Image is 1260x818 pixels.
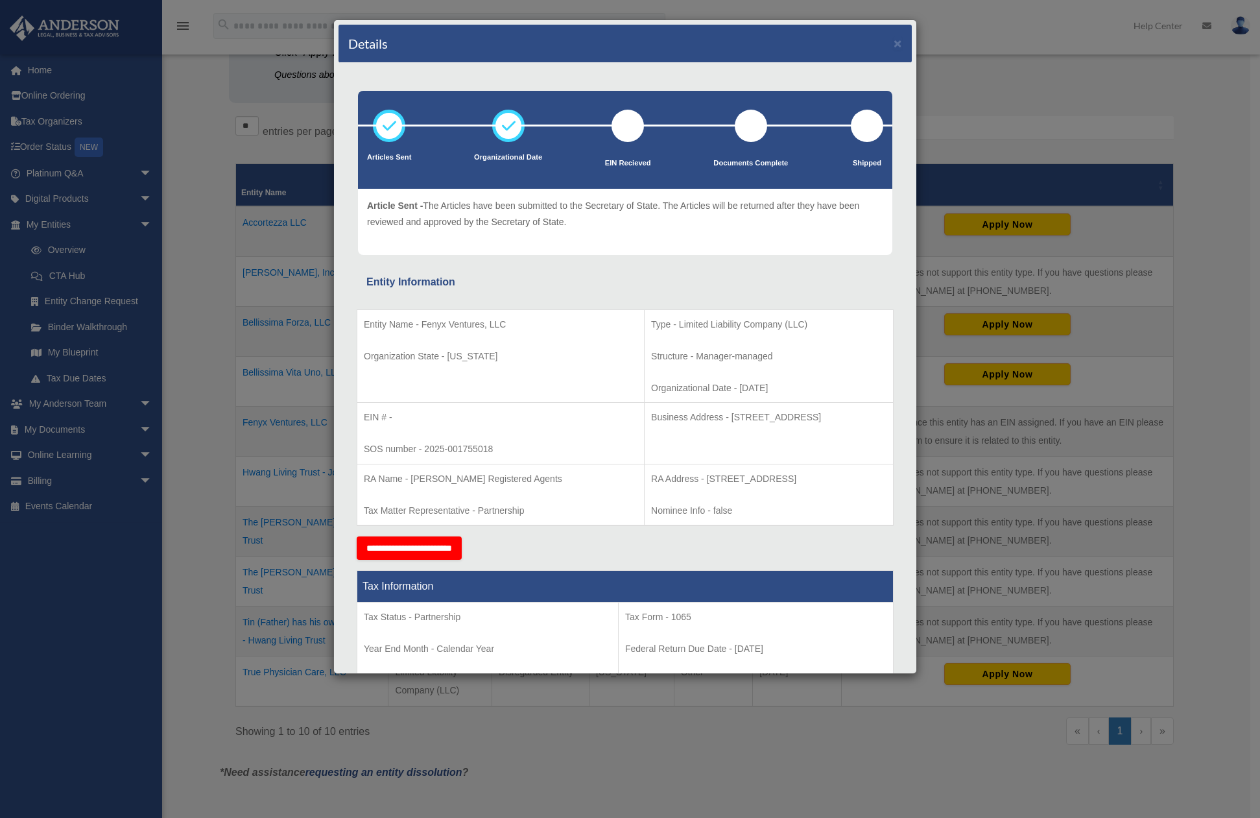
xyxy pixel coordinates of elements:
[364,503,637,519] p: Tax Matter Representative - Partnership
[364,409,637,426] p: EIN # -
[367,198,883,230] p: The Articles have been submitted to the Secretary of State. The Articles will be returned after t...
[651,317,886,333] p: Type - Limited Liability Company (LLC)
[348,34,388,53] h4: Details
[651,471,886,487] p: RA Address - [STREET_ADDRESS]
[651,380,886,396] p: Organizational Date - [DATE]
[625,609,886,625] p: Tax Form - 1065
[364,471,637,487] p: RA Name - [PERSON_NAME] Registered Agents
[713,157,788,170] p: Documents Complete
[367,200,423,211] span: Article Sent -
[364,348,637,365] p: Organization State - [US_STATE]
[367,151,411,164] p: Articles Sent
[625,673,886,689] p: State Renewal due date -
[364,441,637,457] p: SOS number - 2025-001755018
[364,641,612,657] p: Year End Month - Calendar Year
[625,641,886,657] p: Federal Return Due Date - [DATE]
[894,36,902,50] button: ×
[651,503,886,519] p: Nominee Info - false
[357,571,894,603] th: Tax Information
[651,409,886,426] p: Business Address - [STREET_ADDRESS]
[651,348,886,365] p: Structure - Manager-managed
[364,317,637,333] p: Entity Name - Fenyx Ventures, LLC
[366,273,884,291] div: Entity Information
[474,151,542,164] p: Organizational Date
[851,157,883,170] p: Shipped
[357,603,619,699] td: Tax Period Type - Calendar Year
[364,609,612,625] p: Tax Status - Partnership
[605,157,651,170] p: EIN Recieved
